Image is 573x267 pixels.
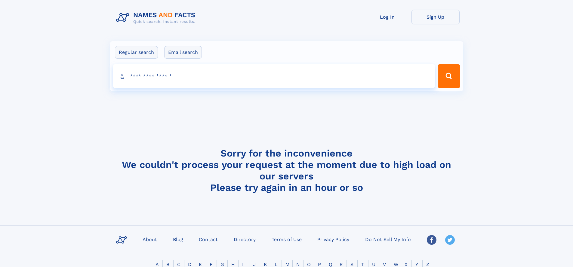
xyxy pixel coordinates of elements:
a: Directory [231,235,258,244]
h4: Sorry for the inconvenience We couldn't process your request at the moment due to high load on ou... [114,147,460,193]
a: Privacy Policy [315,235,352,244]
img: Twitter [445,235,455,245]
button: Search Button [438,64,460,88]
input: search input [113,64,435,88]
a: Log In [363,10,411,24]
a: Do Not Sell My Info [363,235,413,244]
label: Regular search [115,46,158,59]
img: Facebook [427,235,436,245]
a: Terms of Use [269,235,304,244]
a: Blog [171,235,186,244]
label: Email search [164,46,202,59]
a: About [140,235,159,244]
a: Contact [196,235,220,244]
a: Sign Up [411,10,460,24]
img: Logo Names and Facts [114,10,200,26]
